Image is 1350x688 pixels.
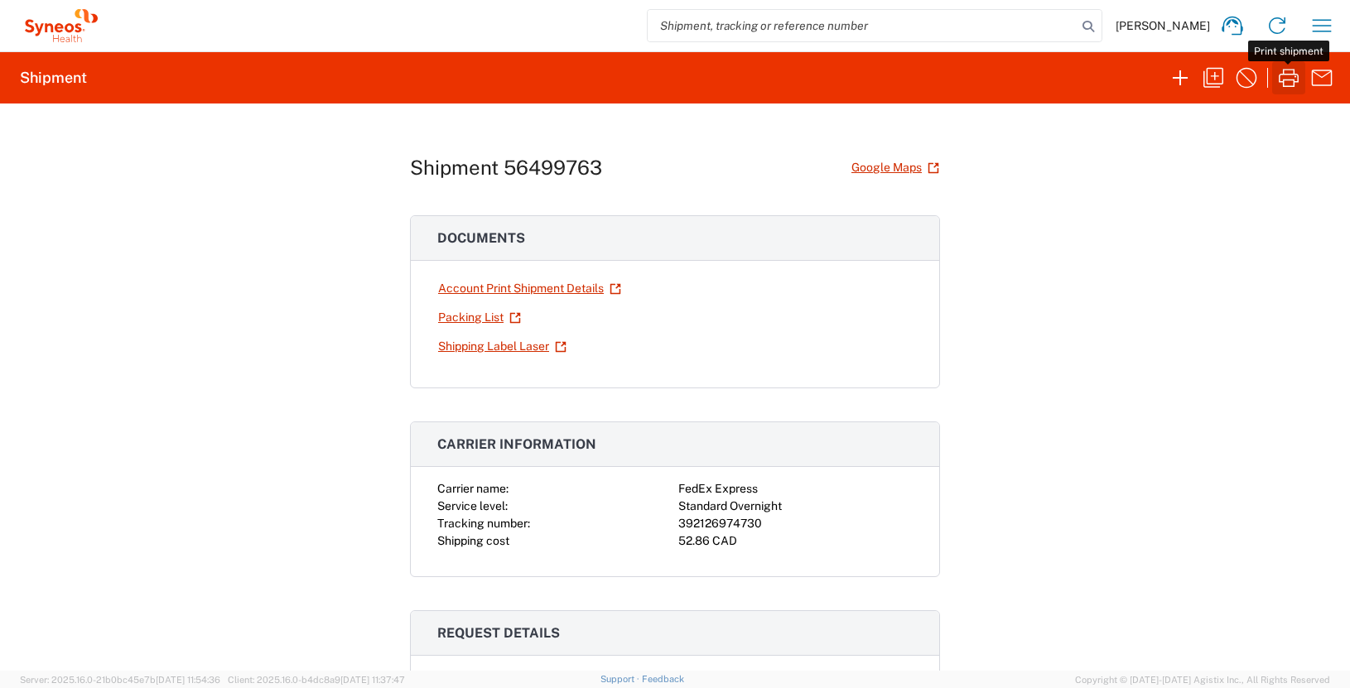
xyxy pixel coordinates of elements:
[1075,672,1330,687] span: Copyright © [DATE]-[DATE] Agistix Inc., All Rights Reserved
[340,675,405,685] span: [DATE] 11:37:47
[851,153,940,182] a: Google Maps
[437,625,560,641] span: Request details
[437,230,525,246] span: Documents
[678,669,913,686] div: [DATE] 14:00:00 - 16:00:00
[642,674,684,684] a: Feedback
[437,499,508,512] span: Service level:
[20,68,87,88] h2: Shipment
[437,517,530,530] span: Tracking number:
[228,675,405,685] span: Client: 2025.16.0-b4dc8a9
[20,675,220,685] span: Server: 2025.16.0-21b0bc45e7b
[437,332,567,361] a: Shipping Label Laser
[600,674,642,684] a: Support
[437,274,622,303] a: Account Print Shipment Details
[437,303,522,332] a: Packing List
[678,532,913,550] div: 52.86 CAD
[437,534,509,547] span: Shipping cost
[1116,18,1210,33] span: [PERSON_NAME]
[437,436,596,452] span: Carrier information
[678,480,913,498] div: FedEx Express
[156,675,220,685] span: [DATE] 11:54:36
[678,515,913,532] div: 392126974730
[437,482,509,495] span: Carrier name:
[648,10,1077,41] input: Shipment, tracking or reference number
[410,156,602,180] h1: Shipment 56499763
[678,498,913,515] div: Standard Overnight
